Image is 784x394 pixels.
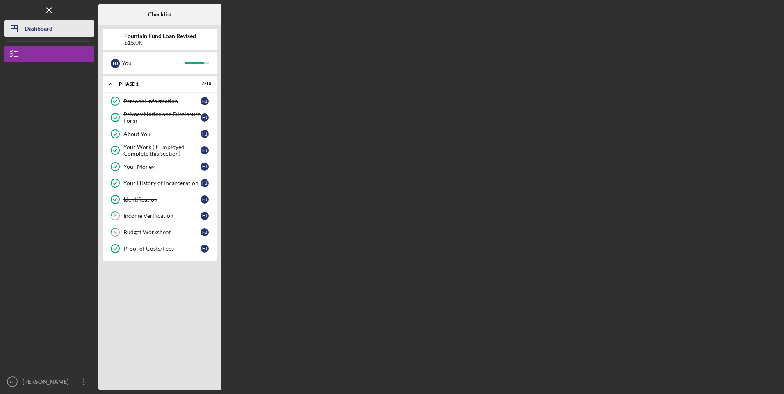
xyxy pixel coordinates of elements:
tspan: 9 [114,230,117,235]
a: Proof of Costs/FeesHJ [107,240,213,257]
a: Personal InformationHJ [107,93,213,109]
div: Dashboard [25,20,52,39]
a: Your Work (If Employed Complete this section)HJ [107,142,213,159]
div: Proof of Costs/Fees [123,245,201,252]
div: [PERSON_NAME] [21,374,74,392]
div: Identification [123,196,201,203]
text: HJ [10,380,15,384]
div: H J [201,146,209,154]
div: H J [201,195,209,204]
div: Budget Worksheet [123,229,201,235]
div: H J [201,179,209,187]
div: 8 / 10 [196,82,211,86]
div: Income Verification [123,213,201,219]
a: 8Income VerificationHJ [107,208,213,224]
button: HJ[PERSON_NAME] [4,374,94,390]
div: Your Money [123,163,201,170]
b: Checklist [148,11,172,18]
a: Your History of IncarcerationHJ [107,175,213,191]
div: Your History of Incarceration [123,180,201,186]
a: IdentificationHJ [107,191,213,208]
a: About YouHJ [107,126,213,142]
div: Privacy Notice and Disclosure Form [123,111,201,124]
a: Privacy Notice and Disclosure FormHJ [107,109,213,126]
tspan: 8 [114,213,116,219]
div: H J [111,59,120,68]
div: H J [201,130,209,138]
button: Dashboard [4,20,94,37]
div: H J [201,212,209,220]
a: 9Budget WorksheetHJ [107,224,213,240]
b: Fountain Fund Loan Revised [124,33,196,39]
a: Your MoneyHJ [107,159,213,175]
div: You [122,56,185,70]
div: About You [123,131,201,137]
div: Your Work (If Employed Complete this section) [123,144,201,157]
div: Personal Information [123,98,201,104]
div: H J [201,113,209,122]
div: Phase 1 [119,82,191,86]
div: H J [201,97,209,105]
div: H J [201,245,209,253]
div: $15.0K [124,39,196,46]
div: H J [201,228,209,236]
div: H J [201,163,209,171]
